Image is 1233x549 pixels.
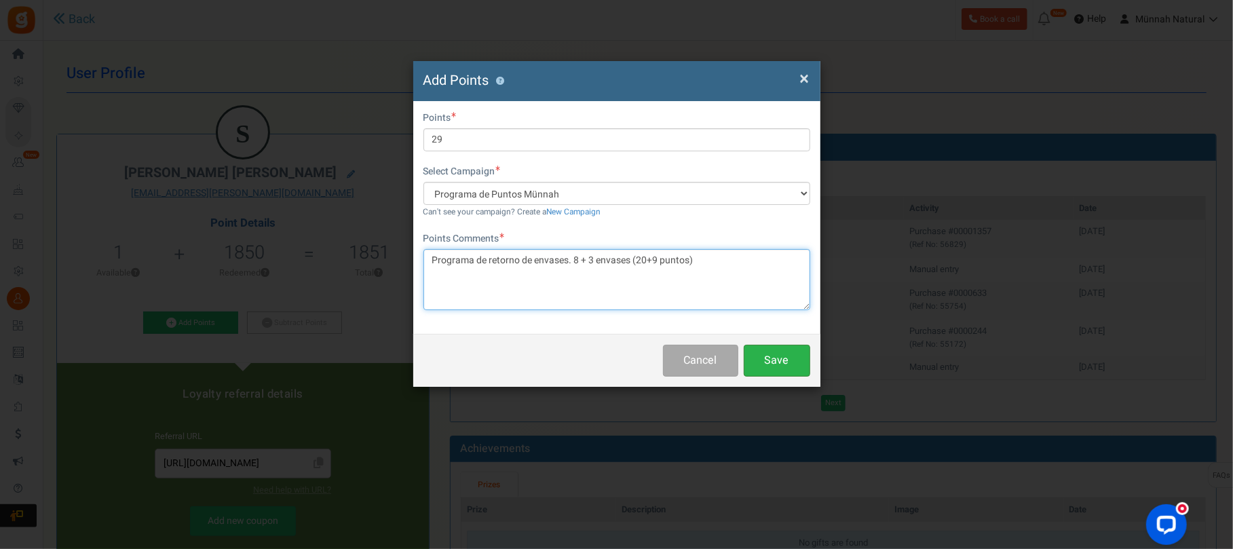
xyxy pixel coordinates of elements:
label: Select Campaign [423,165,501,178]
small: Can't see your campaign? Create a [423,206,601,218]
button: ? [496,77,505,86]
span: Add Points [423,71,489,90]
a: New Campaign [547,206,601,218]
span: × [800,66,810,92]
label: Points Comments [423,232,505,246]
button: Save [744,345,810,377]
label: Points [423,111,457,125]
button: Cancel [663,345,738,377]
